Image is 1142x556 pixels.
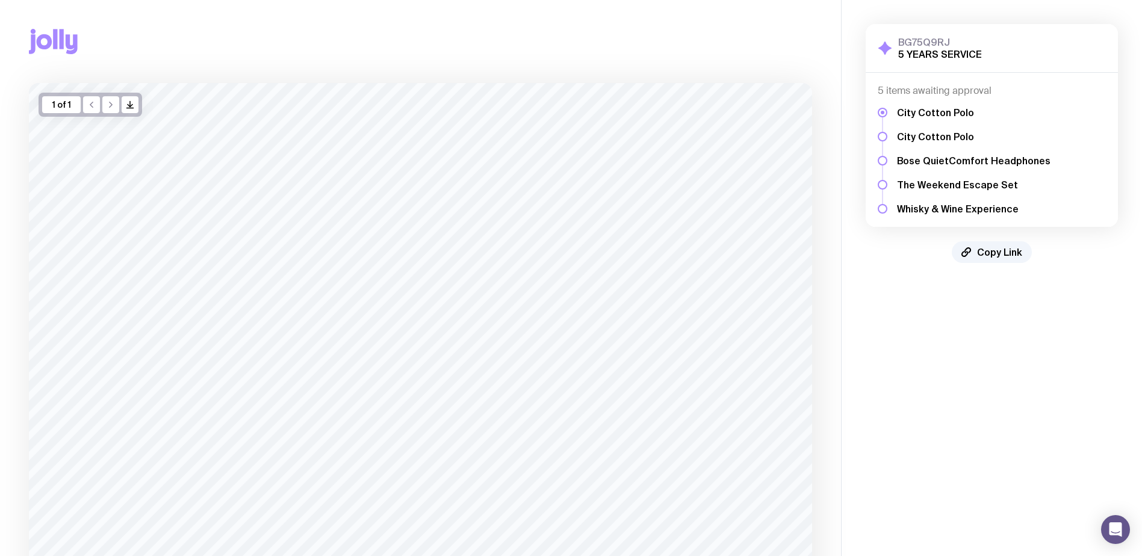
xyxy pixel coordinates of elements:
[897,179,1050,191] h5: The Weekend Escape Set
[897,155,1050,167] h5: Bose QuietComfort Headphones
[952,241,1032,263] button: Copy Link
[898,48,982,60] h2: 5 YEARS SERVICE
[897,131,1050,143] h5: City Cotton Polo
[897,107,1050,119] h5: City Cotton Polo
[42,96,81,113] div: 1 of 1
[1101,515,1130,544] div: Open Intercom Messenger
[122,96,138,113] button: />/>
[977,246,1022,258] span: Copy Link
[878,85,1106,97] h4: 5 items awaiting approval
[127,102,134,108] g: /> />
[898,36,982,48] h3: BG75Q9RJ
[897,203,1050,215] h5: Whisky & Wine Experience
